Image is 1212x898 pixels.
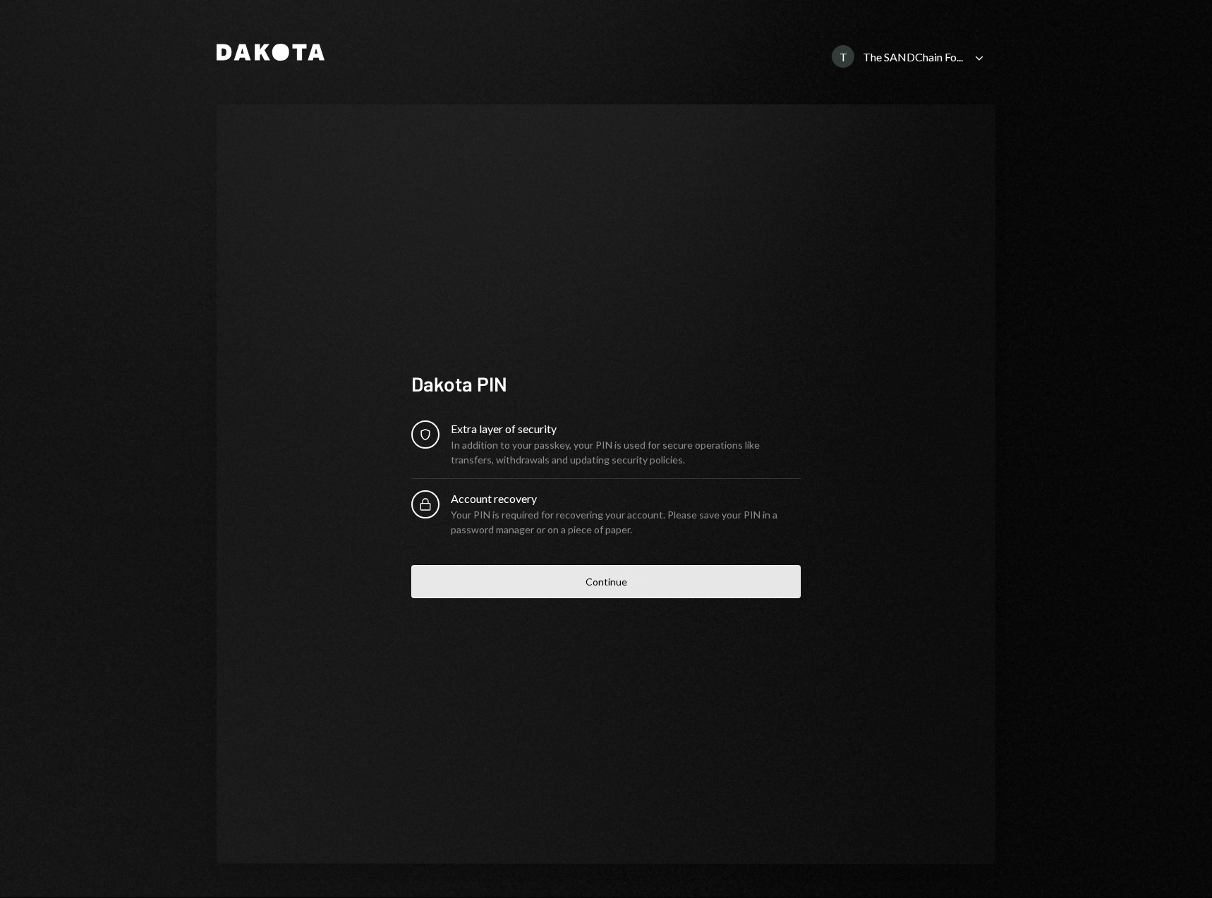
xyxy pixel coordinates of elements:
div: In addition to your passkey, your PIN is used for secure operations like transfers, withdrawals a... [451,437,801,467]
div: Your PIN is required for recovering your account. Please save your PIN in a password manager or o... [451,507,801,537]
button: Continue [411,565,801,598]
div: T [832,45,854,68]
div: Account recovery [451,490,801,507]
div: Extra layer of security [451,420,801,437]
div: Dakota PIN [411,370,801,398]
div: The SANDChain Fo... [863,50,963,63]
